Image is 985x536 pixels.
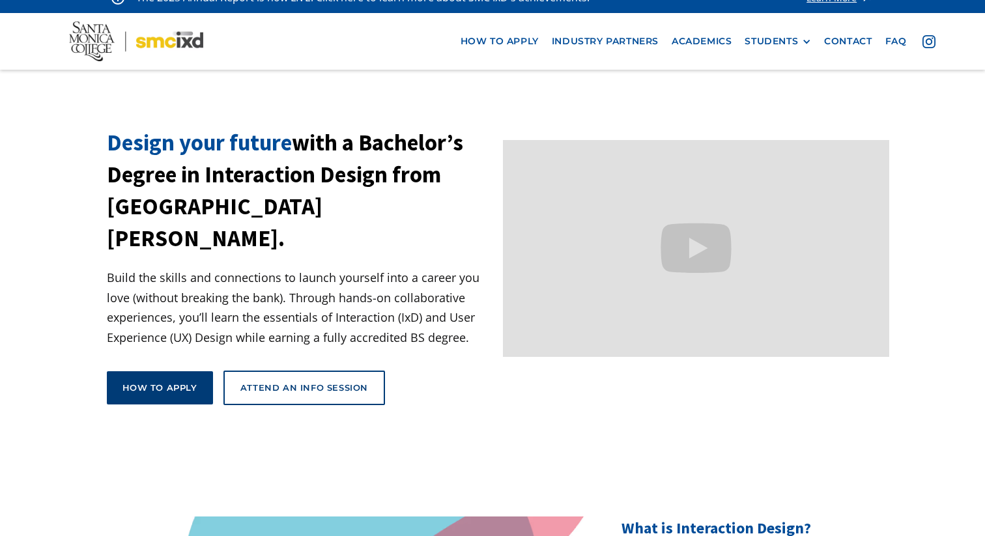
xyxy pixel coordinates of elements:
[69,21,203,61] img: Santa Monica College - SMC IxD logo
[107,128,292,157] span: Design your future
[545,29,665,53] a: industry partners
[122,382,197,393] div: How to apply
[879,29,913,53] a: faq
[454,29,545,53] a: how to apply
[818,29,878,53] a: contact
[745,36,811,47] div: STUDENTS
[107,127,493,255] h1: with a Bachelor’s Degree in Interaction Design from [GEOGRAPHIC_DATA][PERSON_NAME].
[107,371,213,404] a: How to apply
[107,268,493,347] p: Build the skills and connections to launch yourself into a career you love (without breaking the ...
[922,35,935,48] img: icon - instagram
[745,36,798,47] div: STUDENTS
[240,382,368,393] div: Attend an Info Session
[503,140,889,357] iframe: Design your future with a Bachelor's Degree in Interaction Design from Santa Monica College
[665,29,738,53] a: Academics
[223,371,385,404] a: Attend an Info Session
